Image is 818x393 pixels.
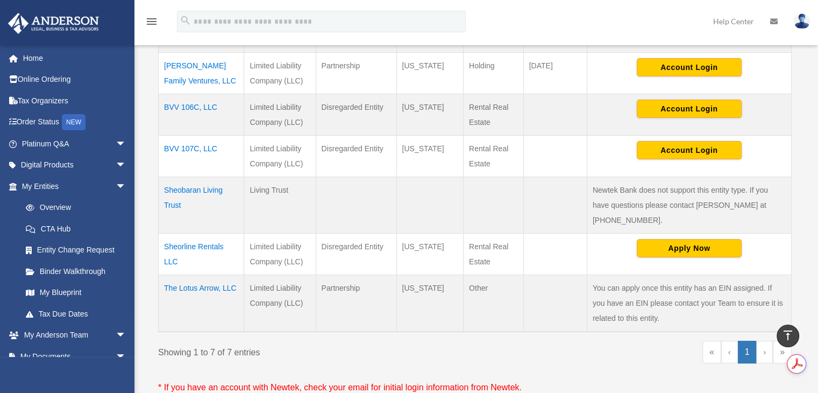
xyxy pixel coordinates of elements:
[116,133,137,155] span: arrow_drop_down
[396,52,463,94] td: [US_STATE]
[159,135,244,177] td: BVV 107C, LLC
[637,100,742,118] button: Account Login
[8,346,143,367] a: My Documentsarrow_drop_down
[464,52,524,94] td: Holding
[244,233,316,275] td: Limited Liability Company (LLC)
[316,233,396,275] td: Disregarded Entity
[145,15,158,28] i: menu
[159,52,244,94] td: [PERSON_NAME] Family Ventures, LLC
[8,133,143,155] a: Platinum Q&Aarrow_drop_down
[777,325,799,347] a: vertical_align_top
[159,177,244,233] td: Sheobaran Living Trust
[702,341,721,363] a: First
[396,94,463,135] td: [US_STATE]
[794,13,810,29] img: User Pic
[637,141,742,159] button: Account Login
[15,303,137,325] a: Tax Due Dates
[8,155,143,176] a: Digital Productsarrow_drop_down
[464,94,524,135] td: Rental Real Estate
[396,233,463,275] td: [US_STATE]
[781,329,794,342] i: vertical_align_top
[159,94,244,135] td: BVV 106C, LLC
[158,341,467,360] div: Showing 1 to 7 of 7 entries
[244,94,316,135] td: Limited Liability Company (LLC)
[316,94,396,135] td: Disregarded Entity
[180,15,191,26] i: search
[637,145,742,154] a: Account Login
[8,325,143,346] a: My Anderson Teamarrow_drop_down
[62,114,86,130] div: NEW
[15,240,137,261] a: Entity Change Request
[15,282,137,304] a: My Blueprint
[5,13,102,34] img: Anderson Advisors Platinum Portal
[464,275,524,332] td: Other
[244,177,316,233] td: Living Trust
[587,275,791,332] td: You can apply once this entity has an EIN assigned. If you have an EIN please contact your Team t...
[116,346,137,368] span: arrow_drop_down
[244,52,316,94] td: Limited Liability Company (LLC)
[15,218,137,240] a: CTA Hub
[316,275,396,332] td: Partnership
[159,233,244,275] td: Sheorline Rentals LLC
[396,135,463,177] td: [US_STATE]
[637,239,742,257] button: Apply Now
[244,275,316,332] td: Limited Liability Company (LLC)
[637,104,742,113] a: Account Login
[587,177,791,233] td: Newtek Bank does not support this entity type. If you have questions please contact [PERSON_NAME]...
[159,275,244,332] td: The Lotus Arrow, LLC
[316,135,396,177] td: Disregarded Entity
[8,47,143,69] a: Home
[637,58,742,76] button: Account Login
[8,90,143,111] a: Tax Organizers
[15,261,137,282] a: Binder Walkthrough
[8,111,143,134] a: Order StatusNEW
[244,135,316,177] td: Limited Liability Company (LLC)
[116,155,137,177] span: arrow_drop_down
[8,176,137,197] a: My Entitiesarrow_drop_down
[116,176,137,198] span: arrow_drop_down
[464,135,524,177] td: Rental Real Estate
[116,325,137,347] span: arrow_drop_down
[8,69,143,90] a: Online Ordering
[396,275,463,332] td: [US_STATE]
[464,233,524,275] td: Rental Real Estate
[523,52,587,94] td: [DATE]
[637,62,742,71] a: Account Login
[145,19,158,28] a: menu
[316,52,396,94] td: Partnership
[15,197,132,219] a: Overview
